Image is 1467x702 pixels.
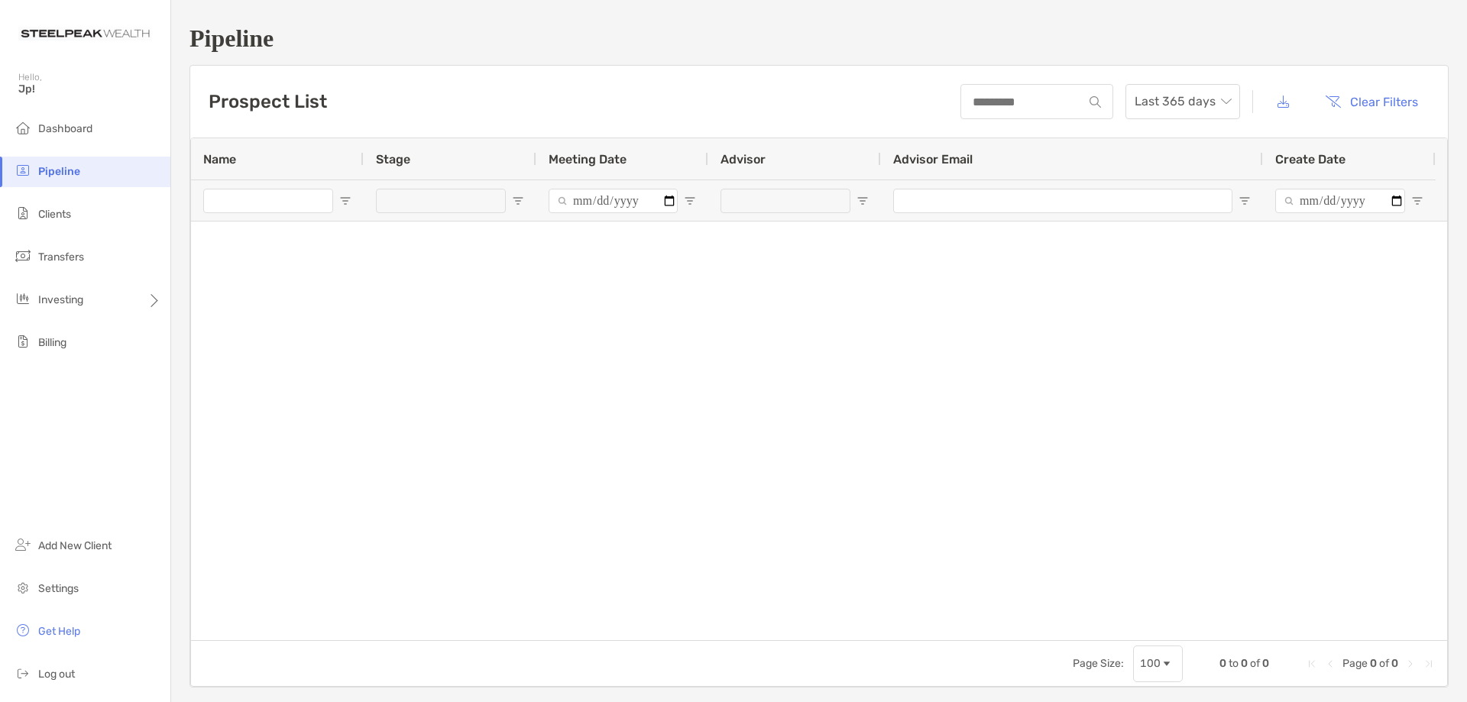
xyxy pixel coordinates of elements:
[14,332,32,351] img: billing icon
[38,122,92,135] span: Dashboard
[38,293,83,306] span: Investing
[1423,658,1435,670] div: Last Page
[1219,657,1226,670] span: 0
[1241,657,1248,670] span: 0
[1313,85,1430,118] button: Clear Filters
[1229,657,1239,670] span: to
[14,664,32,682] img: logout icon
[1324,658,1336,670] div: Previous Page
[1306,658,1318,670] div: First Page
[1262,657,1269,670] span: 0
[1133,645,1183,682] div: Page Size
[14,204,32,222] img: clients icon
[14,535,32,554] img: add_new_client icon
[189,24,1449,53] h1: Pipeline
[209,91,327,112] h3: Prospect List
[1404,658,1417,670] div: Next Page
[1250,657,1260,670] span: of
[14,578,32,597] img: settings icon
[1370,657,1377,670] span: 0
[38,668,75,681] span: Log out
[1090,96,1101,108] img: input icon
[38,208,71,221] span: Clients
[1135,85,1231,118] span: Last 365 days
[18,82,161,95] span: Jp!
[38,251,84,264] span: Transfers
[14,161,32,180] img: pipeline icon
[38,165,80,178] span: Pipeline
[1391,657,1398,670] span: 0
[14,621,32,639] img: get-help icon
[1379,657,1389,670] span: of
[14,118,32,137] img: dashboard icon
[1073,657,1124,670] div: Page Size:
[38,336,66,349] span: Billing
[38,539,112,552] span: Add New Client
[38,582,79,595] span: Settings
[1140,657,1161,670] div: 100
[14,290,32,308] img: investing icon
[14,247,32,265] img: transfers icon
[18,6,152,61] img: Zoe Logo
[1342,657,1368,670] span: Page
[38,625,80,638] span: Get Help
